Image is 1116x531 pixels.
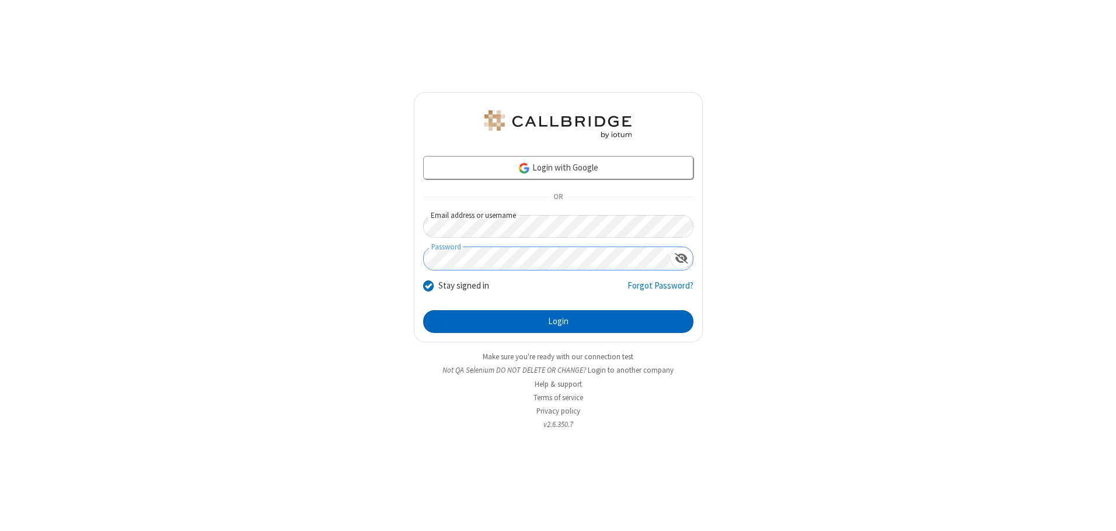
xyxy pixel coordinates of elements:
a: Help & support [535,379,582,389]
div: Show password [670,247,693,269]
label: Stay signed in [438,279,489,293]
a: Privacy policy [536,406,580,416]
a: Login with Google [423,156,693,179]
a: Make sure you're ready with our connection test [483,352,633,362]
li: Not QA Selenium DO NOT DELETE OR CHANGE? [414,365,703,376]
input: Password [424,247,670,270]
input: Email address or username [423,215,693,238]
span: OR [549,189,567,206]
a: Terms of service [533,393,583,402]
button: Login [423,310,693,334]
img: google-icon.png [518,162,531,175]
a: Forgot Password? [627,279,693,301]
li: v2.6.350.7 [414,419,703,430]
img: QA Selenium DO NOT DELETE OR CHANGE [482,110,634,138]
button: Login to another company [588,365,674,376]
